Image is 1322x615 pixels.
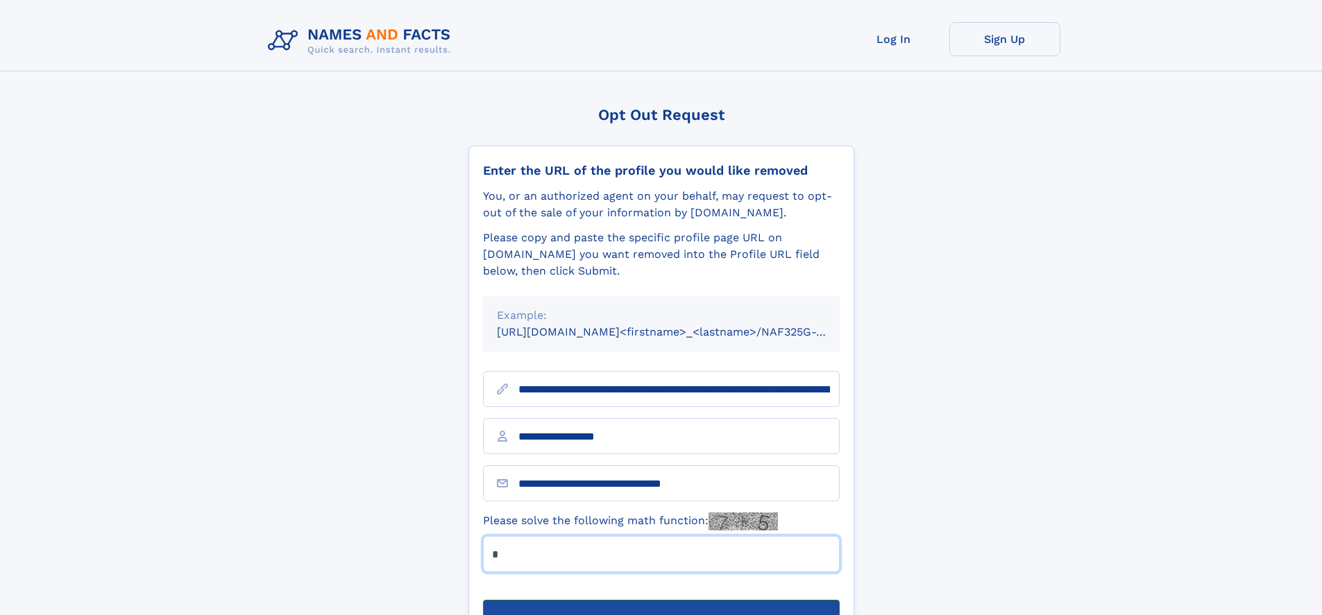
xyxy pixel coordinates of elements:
[483,188,840,221] div: You, or an authorized agent on your behalf, may request to opt-out of the sale of your informatio...
[949,22,1060,56] a: Sign Up
[468,106,854,123] div: Opt Out Request
[483,512,778,530] label: Please solve the following math function:
[262,22,462,60] img: Logo Names and Facts
[483,163,840,178] div: Enter the URL of the profile you would like removed
[497,307,826,324] div: Example:
[838,22,949,56] a: Log In
[483,229,840,279] div: Please copy and paste the specific profile page URL on [DOMAIN_NAME] you want removed into the Pr...
[497,325,866,338] small: [URL][DOMAIN_NAME]<firstname>_<lastname>/NAF325G-xxxxxxxx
